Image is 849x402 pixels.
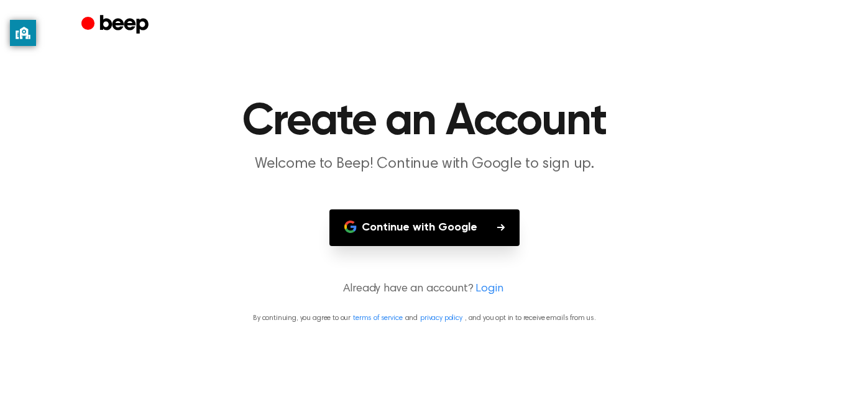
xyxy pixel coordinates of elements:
[420,314,462,322] a: privacy policy
[15,281,834,298] p: Already have an account?
[475,281,503,298] a: Login
[106,99,743,144] h1: Create an Account
[186,154,663,175] p: Welcome to Beep! Continue with Google to sign up.
[10,20,36,46] button: privacy banner
[15,313,834,324] p: By continuing, you agree to our and , and you opt in to receive emails from us.
[329,209,520,246] button: Continue with Google
[353,314,402,322] a: terms of service
[81,13,152,37] a: Beep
